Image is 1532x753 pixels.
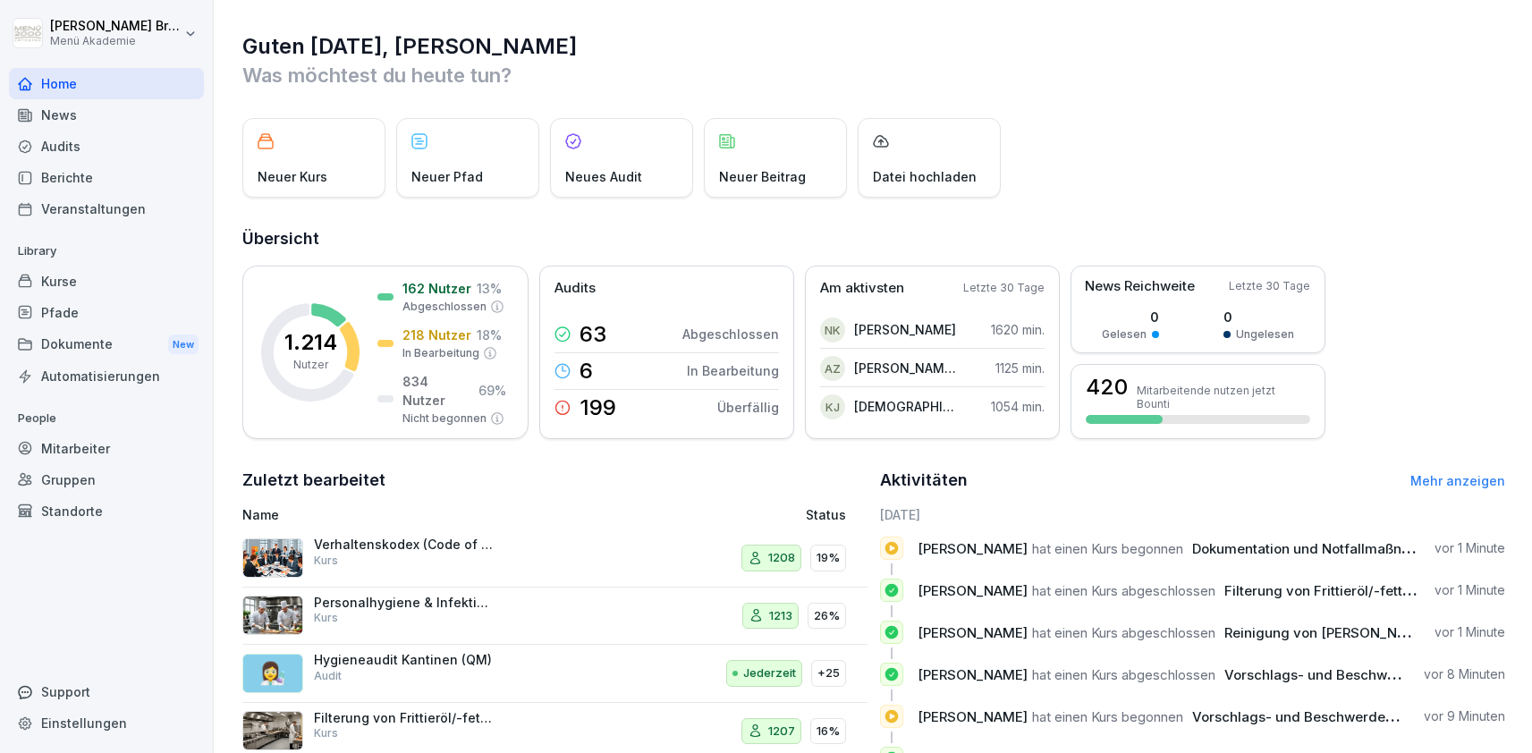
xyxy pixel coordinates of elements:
a: DokumenteNew [9,328,204,361]
p: 18 % [477,326,502,344]
img: hh3kvobgi93e94d22i1c6810.png [242,538,303,578]
p: 69 % [478,381,506,400]
a: Personalhygiene & InfektionsschutzKurs121326% [242,588,868,646]
p: 1208 [768,549,795,567]
div: NK [820,317,845,343]
p: 1125 min. [995,359,1045,377]
p: [PERSON_NAME] Bruns [50,19,181,34]
p: 13 % [477,279,502,298]
p: Status [806,505,846,524]
p: 19% [817,549,840,567]
a: Mehr anzeigen [1410,473,1505,488]
a: Veranstaltungen [9,193,204,224]
p: [PERSON_NAME] [854,320,956,339]
img: lnrteyew03wyeg2dvomajll7.png [242,711,303,750]
h2: Aktivitäten [880,468,968,493]
p: Kurs [314,725,338,741]
div: Mitarbeiter [9,433,204,464]
h3: 420 [1086,376,1128,398]
h1: Guten [DATE], [PERSON_NAME] [242,32,1505,61]
h2: Übersicht [242,226,1505,251]
p: 162 Nutzer [402,279,471,298]
p: Neuer Beitrag [719,167,806,186]
a: Automatisierungen [9,360,204,392]
p: Kurs [314,610,338,626]
p: Filterung von Frittieröl/-fett - STANDARD ohne Vito [314,710,493,726]
div: Pfade [9,297,204,328]
p: 218 Nutzer [402,326,471,344]
a: Home [9,68,204,99]
p: vor 1 Minute [1435,623,1505,641]
p: +25 [817,664,840,682]
a: News [9,99,204,131]
p: Neues Audit [565,167,642,186]
span: [PERSON_NAME] [918,666,1028,683]
p: Audit [314,668,342,684]
div: Einstellungen [9,707,204,739]
p: Letzte 30 Tage [1229,278,1310,294]
h6: [DATE] [880,505,1505,524]
p: 26% [814,607,840,625]
p: [PERSON_NAME] Zsarta [854,359,957,377]
p: Abgeschlossen [682,325,779,343]
p: vor 8 Minuten [1424,665,1505,683]
p: 834 Nutzer [402,372,473,410]
p: Nutzer [293,357,328,373]
p: Gelesen [1102,326,1147,343]
span: hat einen Kurs abgeschlossen [1032,624,1215,641]
p: 16% [817,723,840,740]
a: Kurse [9,266,204,297]
div: New [168,334,199,355]
p: Hygieneaudit Kantinen (QM) [314,652,493,668]
span: [PERSON_NAME] [918,708,1028,725]
div: KJ [820,394,845,419]
p: Am aktivsten [820,278,904,299]
p: Letzte 30 Tage [963,280,1045,296]
p: Name [242,505,631,524]
p: 👩‍🔬 [259,657,286,690]
p: Kurs [314,553,338,569]
p: Verhaltenskodex (Code of Conduct) Menü 2000 [314,537,493,553]
h2: Zuletzt bearbeitet [242,468,868,493]
p: People [9,404,204,433]
span: [PERSON_NAME] [918,582,1028,599]
a: Audits [9,131,204,162]
p: Neuer Kurs [258,167,327,186]
p: Audits [554,278,596,299]
span: hat einen Kurs begonnen [1032,540,1183,557]
p: Neuer Pfad [411,167,483,186]
a: Berichte [9,162,204,193]
p: [DEMOGRAPHIC_DATA][PERSON_NAME] [854,397,957,416]
p: 1207 [768,723,795,740]
p: 199 [580,397,616,419]
div: Support [9,676,204,707]
p: Was möchtest du heute tun? [242,61,1505,89]
span: [PERSON_NAME] [918,540,1028,557]
p: In Bearbeitung [402,345,479,361]
p: 1620 min. [991,320,1045,339]
p: vor 1 Minute [1435,539,1505,557]
p: 0 [1102,308,1159,326]
span: hat einen Kurs begonnen [1032,708,1183,725]
p: 1.214 [284,332,337,353]
a: 👩‍🔬Hygieneaudit Kantinen (QM)AuditJederzeit+25 [242,645,868,703]
p: Ungelesen [1236,326,1294,343]
span: [PERSON_NAME] [918,624,1028,641]
p: vor 1 Minute [1435,581,1505,599]
span: hat einen Kurs abgeschlossen [1032,582,1215,599]
p: Überfällig [717,398,779,417]
p: vor 9 Minuten [1424,707,1505,725]
p: In Bearbeitung [687,361,779,380]
div: Gruppen [9,464,204,495]
img: tq1iwfpjw7gb8q143pboqzza.png [242,596,303,635]
div: Dokumente [9,328,204,361]
p: 6 [580,360,593,382]
p: Library [9,237,204,266]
